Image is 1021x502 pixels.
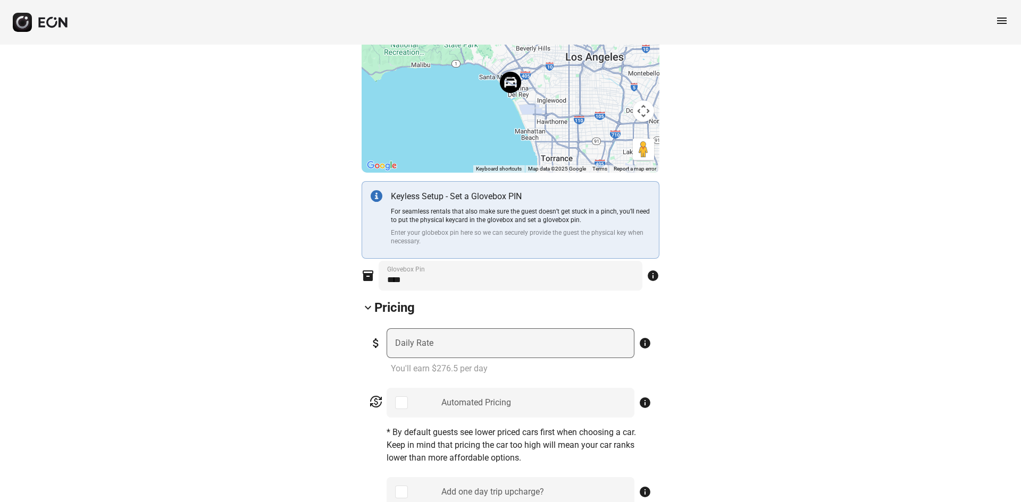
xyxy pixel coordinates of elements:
[441,396,511,409] div: Automated Pricing
[633,139,654,160] button: Drag Pegman onto the map to open Street View
[370,395,382,408] span: currency_exchange
[391,362,651,375] p: You'll earn $276.5 per day
[391,228,650,245] p: Enter your globebox pin here so we can securely provide the guest the physical key when necessary.
[362,301,374,314] span: keyboard_arrow_down
[476,165,522,173] button: Keyboard shortcuts
[387,265,425,274] label: Glovebox Pin
[592,166,607,172] a: Terms (opens in new tab)
[387,426,651,464] p: * By default guests see lower priced cars first when choosing a car. Keep in mind that pricing th...
[441,486,544,498] div: Add one day trip upcharge?
[371,190,382,202] img: info
[395,337,433,350] label: Daily Rate
[528,166,586,172] span: Map data ©2025 Google
[614,166,656,172] a: Report a map error
[633,100,654,122] button: Map camera controls
[364,159,399,173] img: Google
[391,207,650,224] p: For seamless rentals that also make sure the guest doesn’t get stuck in a pinch, you’ll need to p...
[391,190,650,203] p: Keyless Setup - Set a Glovebox PIN
[374,299,415,316] h2: Pricing
[364,159,399,173] a: Open this area in Google Maps (opens a new window)
[639,337,651,350] span: info
[639,396,651,409] span: info
[647,269,659,282] span: info
[362,269,374,282] span: inventory_2
[639,486,651,498] span: info
[370,337,382,350] span: attach_money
